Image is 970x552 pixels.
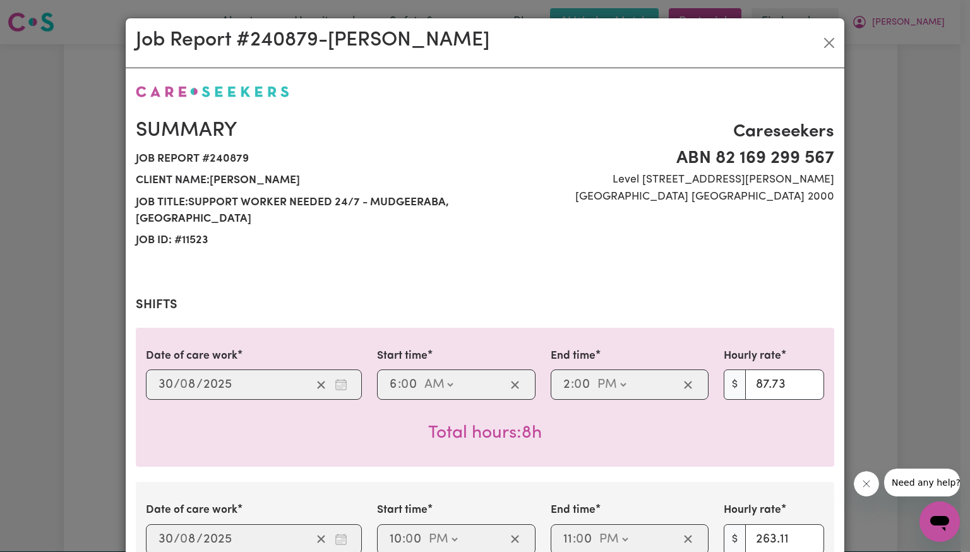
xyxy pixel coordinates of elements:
[331,375,351,394] button: Enter the date of care work
[181,375,196,394] input: --
[136,192,477,231] span: Job title: Support Worker Needed 24/7 - MUDGEERABA, [GEOGRAPHIC_DATA]
[146,348,237,364] label: Date of care work
[311,530,331,549] button: Clear date
[196,532,203,546] span: /
[724,348,781,364] label: Hourly rate
[389,375,398,394] input: --
[406,530,422,549] input: --
[180,378,188,391] span: 0
[493,172,834,188] span: Level [STREET_ADDRESS][PERSON_NAME]
[389,530,402,549] input: --
[405,533,413,546] span: 0
[136,148,477,170] span: Job report # 240879
[493,119,834,145] span: Careseekers
[401,378,409,391] span: 0
[136,170,477,191] span: Client name: [PERSON_NAME]
[146,502,237,519] label: Date of care work
[493,145,834,172] span: ABN 82 169 299 567
[563,375,571,394] input: --
[158,375,174,394] input: --
[181,530,196,549] input: --
[402,532,405,546] span: :
[576,533,584,546] span: 0
[8,9,76,19] span: Need any help?
[563,530,573,549] input: --
[136,297,834,313] h2: Shifts
[919,501,960,542] iframe: Button to launch messaging window
[377,502,428,519] label: Start time
[724,369,746,400] span: $
[573,532,576,546] span: :
[575,375,591,394] input: --
[331,530,351,549] button: Enter the date of care work
[136,28,489,52] h2: Job Report # 240879 - [PERSON_NAME]
[311,375,331,394] button: Clear date
[577,530,593,549] input: --
[136,119,477,143] h2: Summary
[203,375,232,394] input: ----
[158,530,174,549] input: --
[196,378,203,392] span: /
[574,378,582,391] span: 0
[819,33,839,53] button: Close
[174,532,180,546] span: /
[377,348,428,364] label: Start time
[884,469,960,496] iframe: Message from company
[136,230,477,251] span: Job ID: # 11523
[398,378,401,392] span: :
[180,533,188,546] span: 0
[854,471,879,496] iframe: Close message
[571,378,574,392] span: :
[402,375,418,394] input: --
[174,378,180,392] span: /
[724,502,781,519] label: Hourly rate
[493,189,834,205] span: [GEOGRAPHIC_DATA] [GEOGRAPHIC_DATA] 2000
[203,530,232,549] input: ----
[551,348,596,364] label: End time
[136,86,289,97] img: Careseekers logo
[428,424,542,442] span: Total hours worked: 8 hours
[551,502,596,519] label: End time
